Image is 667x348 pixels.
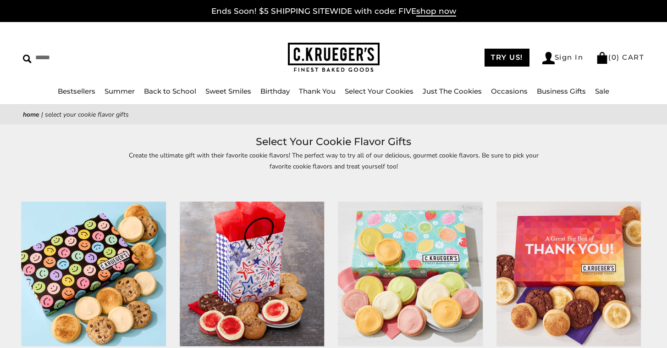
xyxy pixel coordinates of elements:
a: Occasions [491,87,528,95]
img: Search [23,55,32,63]
nav: breadcrumbs [23,109,644,120]
a: Ends Soon! $5 SHIPPING SITEWIDE with code: FIVEshop now [211,6,456,17]
a: (0) CART [596,53,644,62]
a: Select Your Cookies [345,87,413,95]
a: Home [23,110,39,119]
h1: Select Your Cookie Flavor Gifts [37,134,630,150]
span: 0 [612,53,617,62]
img: C.KRUEGER'S [288,43,380,73]
a: Thank You [299,87,336,95]
span: shop now [416,6,456,17]
a: Sweet Smiles [205,87,251,95]
img: Patriotic Gift Bag - Select Your Cookies [180,202,325,347]
img: Summer Vibes Cookie Gift Boxes - Select Your Cookies [338,202,483,347]
img: Sweet Smiles Cookie Gift Boxes - Select Your Cookies [21,202,166,347]
a: Business Gifts [537,87,586,95]
img: Bag [596,52,608,64]
a: TRY US! [485,49,529,67]
img: Account [542,52,555,64]
a: Just The Cookies [423,87,482,95]
p: Create the ultimate gift with their favorite cookie flavors! The perfect way to try all of our de... [123,150,545,171]
img: Box of Thanks Cookie Gift Boxes - Select Your Cookies [496,202,641,347]
span: Select Your Cookie Flavor Gifts [45,110,129,119]
a: Back to School [144,87,196,95]
span: | [41,110,43,119]
a: Bestsellers [58,87,95,95]
a: Sale [595,87,609,95]
a: Sign In [542,52,584,64]
input: Search [23,51,169,65]
a: Summer [105,87,135,95]
a: Birthday [260,87,290,95]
